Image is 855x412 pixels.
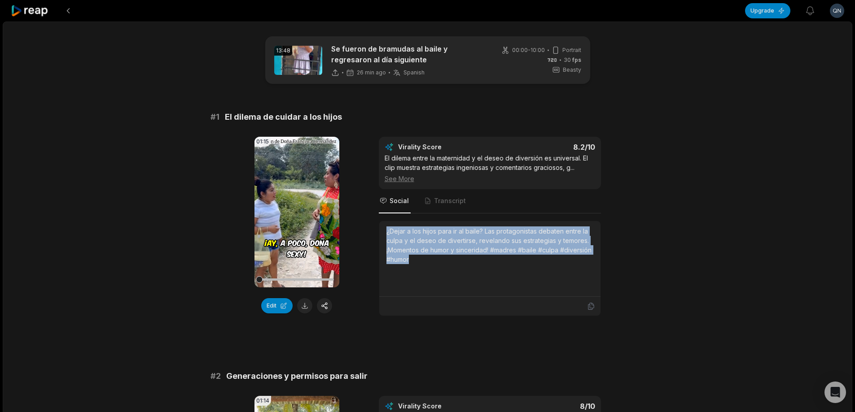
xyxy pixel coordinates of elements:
div: 8 /10 [499,402,595,411]
p: Se fueron de bramudas al baile y regresaron al día siguiente [331,43,486,65]
video: Your browser does not support mp4 format. [254,137,339,287]
button: Edit [261,298,293,313]
span: El dilema de cuidar a los hijos [225,111,342,123]
span: 30 [564,56,581,64]
span: Beasty [563,66,581,74]
div: ¿Dejar a los hijos para ir al baile? Las protagonistas debaten entre la culpa y el deseo de diver... [386,226,593,264]
div: Virality Score [398,143,495,152]
span: Spanish [403,69,425,76]
div: Virality Score [398,402,495,411]
div: 13:48 [274,46,292,56]
span: Portrait [562,46,581,54]
span: # 1 [210,111,219,123]
span: 26 min ago [357,69,386,76]
button: Upgrade [745,3,790,18]
div: El dilema entre la maternidad y el deseo de diversión es universal. El clip muestra estrategias i... [385,153,595,183]
span: Transcript [434,196,466,205]
div: 8.2 /10 [499,143,595,152]
span: 00:00 - 10:00 [512,46,545,54]
span: Social [390,196,409,205]
nav: Tabs [379,189,601,213]
div: Open Intercom Messenger [824,382,846,403]
span: fps [572,56,581,63]
div: See More [385,174,595,183]
span: Generaciones y permisos para salir [226,370,368,382]
span: # 2 [210,370,221,382]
